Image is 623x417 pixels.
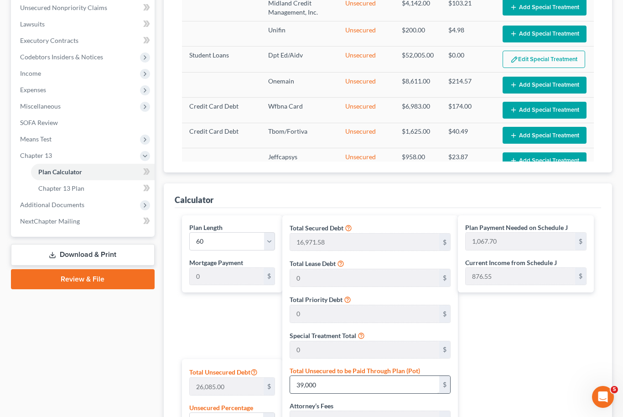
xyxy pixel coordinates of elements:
label: Current Income from Schedule J [465,258,557,267]
label: Plan Payment Needed on Schedule J [465,223,568,232]
td: Jeffcapsys [261,148,338,173]
input: 0.00 [290,305,439,323]
button: Add Special Treatment [503,77,587,94]
span: Miscellaneous [20,102,61,110]
span: Means Test [20,135,52,143]
input: 0.00 [290,376,439,393]
td: Wfbna Card [261,98,338,123]
a: Plan Calculator [31,164,155,180]
span: SOFA Review [20,119,58,126]
td: Unifin [261,21,338,47]
iframe: Intercom live chat [592,386,614,408]
div: Calculator [175,194,213,205]
td: $174.00 [441,98,495,123]
td: Onemain [261,72,338,97]
td: Unsecured [338,72,395,97]
input: 0.00 [466,233,575,250]
label: Total Unsecured Debt [189,366,258,377]
span: Additional Documents [20,201,84,208]
button: Edit Special Treatment [503,51,585,68]
span: Plan Calculator [38,168,82,176]
img: edit-pencil-c1479a1de80d8dea1e2430c2f745a3c6a07e9d7aa2eeffe225670001d78357a8.svg [510,56,518,63]
button: Add Special Treatment [503,152,587,169]
a: Chapter 13 Plan [31,180,155,197]
button: Add Special Treatment [503,102,587,119]
td: $8,611.00 [395,72,441,97]
button: Add Special Treatment [503,127,587,144]
a: Review & File [11,269,155,289]
a: NextChapter Mailing [13,213,155,229]
td: Unsecured [338,98,395,123]
span: Unsecured Nonpriority Claims [20,4,107,11]
input: 0.00 [190,268,264,285]
label: Attorney’s Fees [290,401,333,411]
div: $ [264,268,275,285]
td: $23.87 [441,148,495,173]
td: $4.98 [441,21,495,47]
span: Income [20,69,41,77]
label: Unsecured Percentage [189,403,253,412]
td: $1,625.00 [395,123,441,148]
div: $ [439,234,450,251]
span: 5 [611,386,618,393]
td: Credit Card Debt [182,123,261,148]
div: $ [439,305,450,323]
td: Unsecured [338,148,395,173]
a: SOFA Review [13,115,155,131]
label: Total Lease Debt [290,259,336,268]
input: 0.00 [190,378,264,395]
td: Credit Card Debt [182,98,261,123]
input: 0.00 [466,268,575,285]
button: Add Special Treatment [503,26,587,42]
span: Expenses [20,86,46,94]
td: $6,983.00 [395,98,441,123]
span: Executory Contracts [20,36,78,44]
div: $ [575,268,586,285]
a: Lawsuits [13,16,155,32]
input: 0.00 [290,341,439,359]
td: $52,005.00 [395,47,441,72]
span: Lawsuits [20,20,45,28]
input: 0.00 [290,234,439,251]
a: Executory Contracts [13,32,155,49]
td: Unsecured [338,47,395,72]
div: $ [575,233,586,250]
span: Chapter 13 Plan [38,184,84,192]
td: $200.00 [395,21,441,47]
label: Total Unsecured to be Paid Through Plan (Pot) [290,366,420,375]
td: $958.00 [395,148,441,173]
input: 0.00 [290,269,439,287]
label: Total Priority Debt [290,295,343,304]
div: $ [439,269,450,287]
td: Dpt Ed/Aidv [261,47,338,72]
span: Codebtors Insiders & Notices [20,53,103,61]
a: Download & Print [11,244,155,266]
td: Unsecured [338,21,395,47]
label: Plan Length [189,223,223,232]
td: Unsecured [338,123,395,148]
td: $40.49 [441,123,495,148]
td: Student Loans [182,47,261,72]
td: $214.57 [441,72,495,97]
label: Total Secured Debt [290,223,343,233]
label: Special Treatment Total [290,331,356,340]
td: $0.00 [441,47,495,72]
label: Mortgage Payment [189,258,243,267]
span: Chapter 13 [20,151,52,159]
div: $ [439,341,450,359]
td: Tbom/Fortiva [261,123,338,148]
span: NextChapter Mailing [20,217,80,225]
div: $ [439,376,450,393]
div: $ [264,378,275,395]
